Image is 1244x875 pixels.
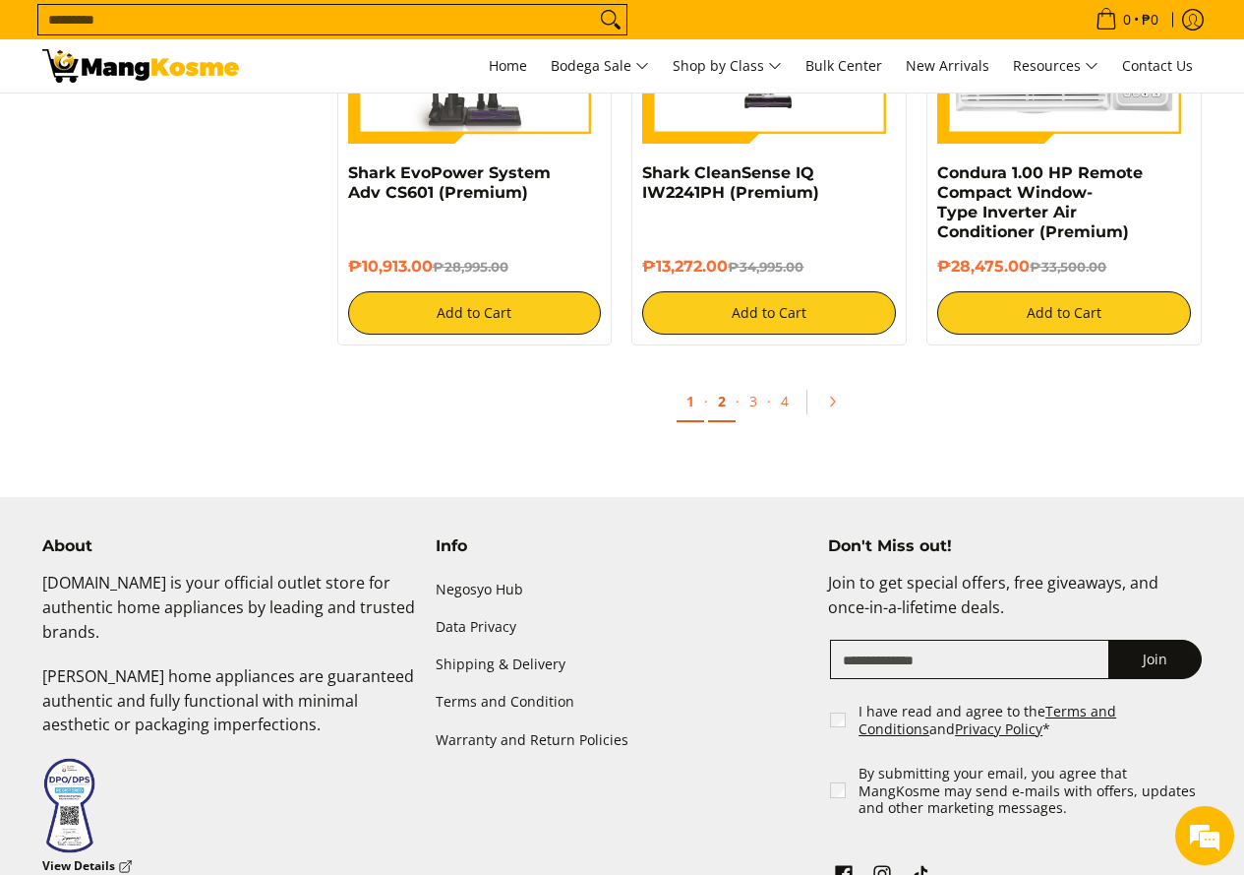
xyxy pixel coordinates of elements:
[323,10,370,57] div: Minimize live chat window
[436,571,809,608] a: Negosyo Hub
[433,259,508,275] del: ₱28,995.00
[42,664,416,757] p: [PERSON_NAME] home appliances are guaranteed authentic and fully functional with minimal aestheti...
[541,39,659,93] a: Bodega Sale
[673,54,782,79] span: Shop by Class
[740,382,767,420] a: 3
[728,259,803,275] del: ₱34,995.00
[42,757,96,854] img: Data Privacy Seal
[42,571,416,663] p: [DOMAIN_NAME] is your official outlet store for authentic home appliances by leading and trusted ...
[955,719,1042,738] a: Privacy Policy
[595,5,626,34] button: Search
[1030,259,1106,275] del: ₱33,500.00
[348,163,551,202] a: Shark EvoPower System Adv CS601 (Premium)
[489,56,527,75] span: Home
[1108,640,1202,679] button: Join
[327,375,1213,438] ul: Pagination
[708,382,736,422] a: 2
[1122,56,1193,75] span: Contact Us
[436,721,809,759] a: Warranty and Return Policies
[436,609,809,647] a: Data Privacy
[642,257,896,277] h6: ₱13,272.00
[937,291,1191,335] button: Add to Cart
[906,56,989,75] span: New Arrivals
[642,291,896,335] button: Add to Cart
[436,684,809,721] a: Terms and Condition
[859,702,1116,738] a: Terms and Conditions
[348,291,602,335] button: Add to Cart
[551,54,649,79] span: Bodega Sale
[859,703,1204,737] label: I have read and agree to the and *
[767,392,771,410] span: ·
[42,49,239,83] img: Premium Deals: Best Premium Home Appliances Sale l Mang Kosme
[663,39,792,93] a: Shop by Class
[828,571,1202,640] p: Join to get special offers, free giveaways, and once-in-a-lifetime deals.
[42,536,416,556] h4: About
[1120,13,1134,27] span: 0
[937,257,1191,277] h6: ₱28,475.00
[1112,39,1203,93] a: Contact Us
[114,248,271,447] span: We're online!
[10,537,375,606] textarea: Type your message and hit 'Enter'
[259,39,1203,93] nav: Main Menu
[828,536,1202,556] h4: Don't Miss out!
[937,163,1143,241] a: Condura 1.00 HP Remote Compact Window-Type Inverter Air Conditioner (Premium)
[796,39,892,93] a: Bulk Center
[479,39,537,93] a: Home
[436,647,809,684] a: Shipping & Delivery
[805,56,882,75] span: Bulk Center
[1090,9,1164,31] span: •
[348,257,602,277] h6: ₱10,913.00
[1003,39,1108,93] a: Resources
[859,765,1204,817] label: By submitting your email, you agree that MangKosme may send e-mails with offers, updates and othe...
[771,382,799,420] a: 4
[1139,13,1161,27] span: ₱0
[736,392,740,410] span: ·
[896,39,999,93] a: New Arrivals
[677,382,704,422] a: 1
[1013,54,1098,79] span: Resources
[436,536,809,556] h4: Info
[704,392,708,410] span: ·
[102,110,330,136] div: Chat with us now
[642,163,819,202] a: Shark CleanSense IQ IW2241PH (Premium)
